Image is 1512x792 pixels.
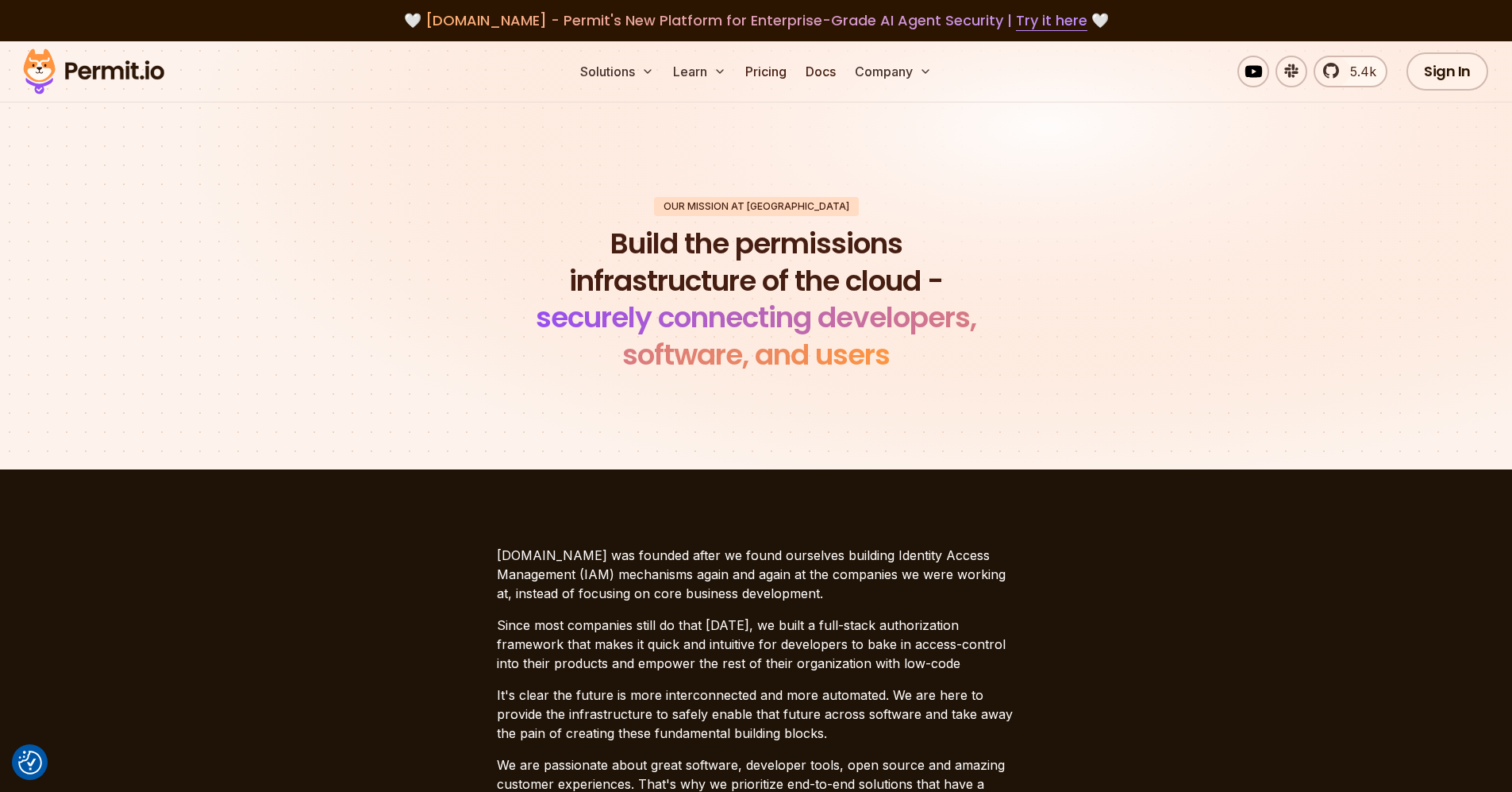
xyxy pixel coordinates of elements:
[574,56,660,87] button: Solutions
[667,56,733,87] button: Learn
[38,10,1474,32] div: 🤍 🤍
[425,10,1087,30] span: [DOMAIN_NAME] - Permit's New Platform for Enterprise-Grade AI Agent Security |
[514,226,998,374] h1: Build the permissions infrastructure of the cloud -
[16,44,171,99] img: Permit logo
[1406,52,1488,91] a: Sign In
[799,56,842,87] a: Docs
[497,546,1016,603] p: [DOMAIN_NAME] was founded after we found ourselves building Identity Access Management (IAM) mech...
[1314,56,1387,87] a: 5.4k
[18,751,42,775] button: Consent Preferences
[654,197,859,216] div: Our mission at [GEOGRAPHIC_DATA]
[739,56,793,87] a: Pricing
[497,616,1016,673] p: Since most companies still do that [DATE], we built a full-stack authorization framework that mak...
[1016,10,1087,31] a: Try it here
[848,56,938,87] button: Company
[536,297,976,375] span: securely connecting developers, software, and users
[497,686,1016,743] p: It's clear the future is more interconnected and more automated. We are here to provide the infra...
[1341,62,1376,81] span: 5.4k
[18,751,42,775] img: Revisit consent button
